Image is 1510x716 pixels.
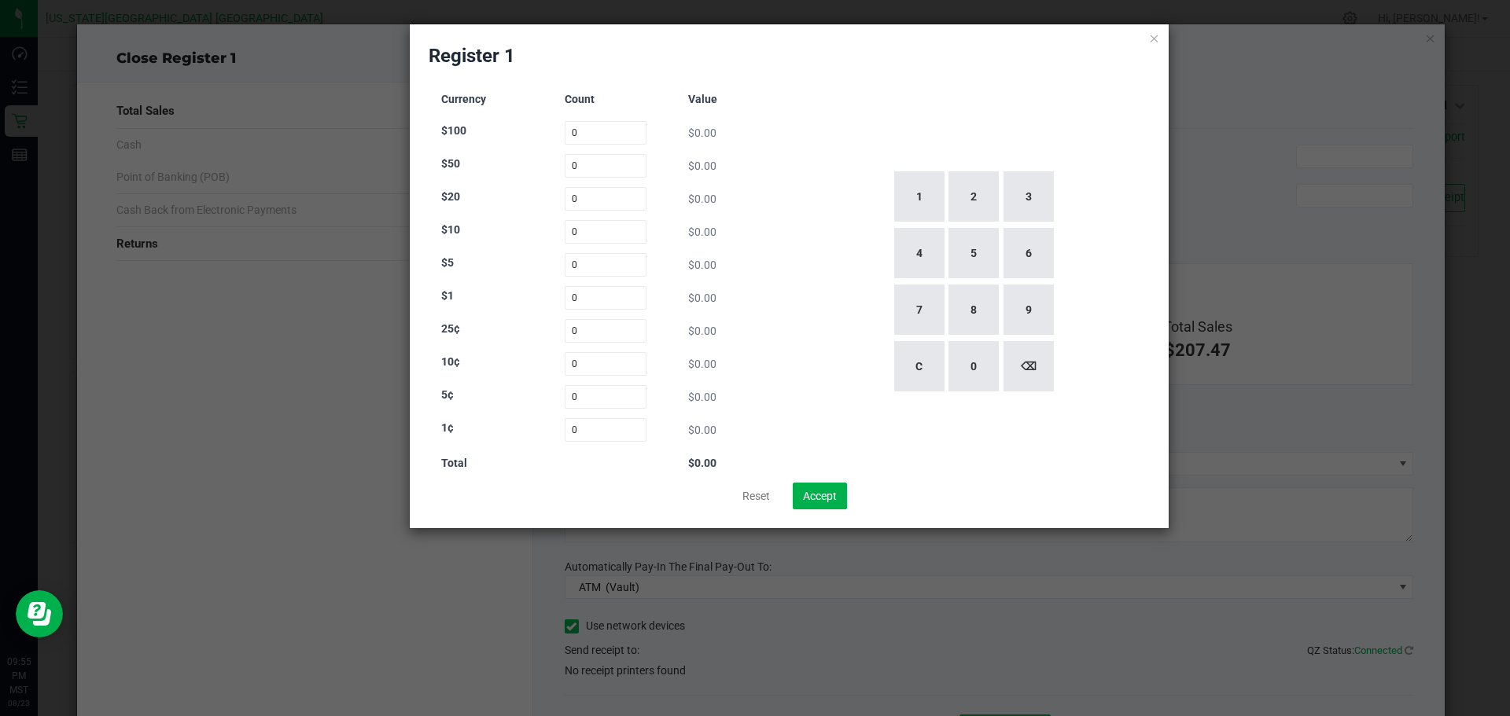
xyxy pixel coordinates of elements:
[565,121,647,145] input: Count
[565,352,647,376] input: Count
[688,391,716,403] span: $0.00
[894,341,945,391] button: C
[948,228,999,278] button: 5
[441,288,454,304] label: $1
[565,286,647,310] input: Count
[565,154,647,178] input: Count
[565,253,647,277] input: Count
[441,123,466,139] label: $100
[441,189,460,205] label: $20
[948,341,999,391] button: 0
[565,418,647,442] input: Count
[429,43,515,68] h2: Register 1
[565,187,647,211] input: Count
[441,222,460,238] label: $10
[565,319,647,343] input: Count
[688,457,771,469] h3: $0.00
[688,325,716,337] span: $0.00
[688,292,716,304] span: $0.00
[441,255,454,271] label: $5
[441,94,524,105] h3: Currency
[565,94,647,105] h3: Count
[688,193,716,205] span: $0.00
[688,259,716,271] span: $0.00
[688,226,716,238] span: $0.00
[441,457,524,469] h3: Total
[732,483,780,509] button: Reset
[441,420,454,436] label: 1¢
[1004,228,1054,278] button: 6
[688,94,771,105] h3: Value
[688,424,716,436] span: $0.00
[1004,285,1054,335] button: 9
[16,590,63,637] iframe: Resource center
[688,358,716,370] span: $0.00
[793,483,847,509] button: Accept
[1004,171,1054,222] button: 3
[948,285,999,335] button: 8
[894,171,945,222] button: 1
[441,321,460,337] label: 25¢
[688,127,716,139] span: $0.00
[948,171,999,222] button: 2
[441,387,454,403] label: 5¢
[565,220,647,244] input: Count
[1004,341,1054,391] button: ⌫
[441,156,460,172] label: $50
[894,285,945,335] button: 7
[565,385,647,409] input: Count
[441,354,460,370] label: 10¢
[688,160,716,172] span: $0.00
[894,228,945,278] button: 4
